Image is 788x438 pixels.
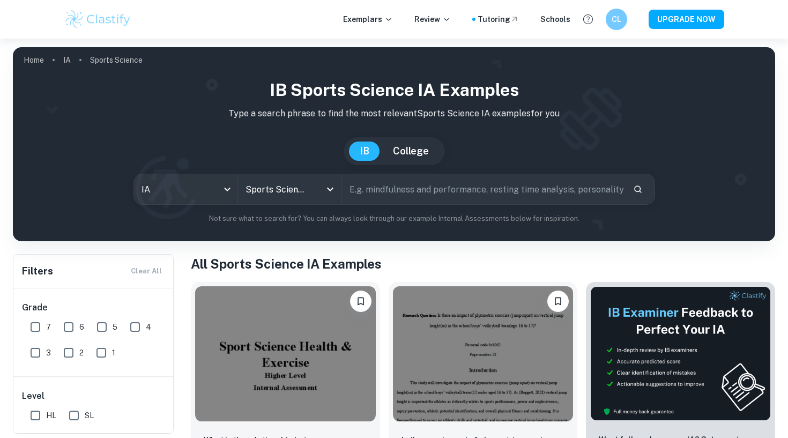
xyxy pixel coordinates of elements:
p: Review [414,13,451,25]
div: IA [134,174,237,204]
p: Exemplars [343,13,393,25]
img: Sports Science IA example thumbnail: What is the relationship between 15–16-y [195,286,376,421]
span: 5 [113,321,117,333]
img: Sports Science IA example thumbnail: Is there an impact of plyometric exercis [393,286,574,421]
img: Clastify logo [64,9,132,30]
span: 6 [79,321,84,333]
h6: Grade [22,301,166,314]
a: IA [63,53,71,68]
button: Help and Feedback [579,10,597,28]
button: College [382,142,440,161]
button: CL [606,9,627,30]
button: UPGRADE NOW [649,10,724,29]
a: Schools [540,13,570,25]
button: Bookmark [350,291,371,312]
h6: Filters [22,264,53,279]
span: SL [85,410,94,421]
span: 7 [46,321,51,333]
h6: CL [611,13,623,25]
img: profile cover [13,47,775,241]
span: 3 [46,347,51,359]
img: Thumbnail [590,286,771,421]
p: Not sure what to search for? You can always look through our example Internal Assessments below f... [21,213,767,224]
a: Home [24,53,44,68]
h1: IB Sports Science IA examples [21,77,767,103]
span: 4 [146,321,151,333]
button: Search [629,180,647,198]
button: IB [349,142,380,161]
button: Bookmark [547,291,569,312]
span: HL [46,410,56,421]
h1: All Sports Science IA Examples [191,254,775,273]
p: Sports Science [90,54,143,66]
h6: Level [22,390,166,403]
span: 2 [79,347,84,359]
button: Open [323,182,338,197]
a: Tutoring [478,13,519,25]
p: Type a search phrase to find the most relevant Sports Science IA examples for you [21,107,767,120]
input: E.g. mindfulness and performance, resting time analysis, personality and sport... [342,174,625,204]
span: 1 [112,347,115,359]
